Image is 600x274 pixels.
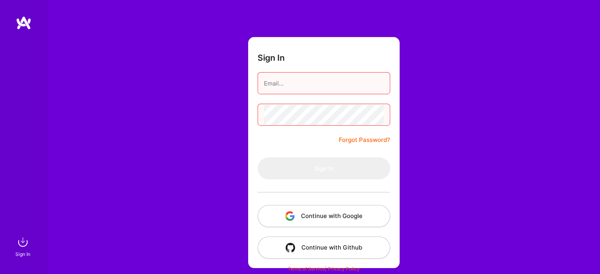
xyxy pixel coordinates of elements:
div: Sign In [15,250,30,258]
img: icon [285,211,295,221]
h3: Sign In [258,53,285,63]
button: Continue with Github [258,237,390,259]
a: sign inSign In [17,234,31,258]
img: logo [16,16,32,30]
span: | [288,266,360,272]
img: sign in [15,234,31,250]
a: Privacy Policy [328,266,360,272]
button: Sign In [258,157,390,179]
a: Forgot Password? [339,135,390,145]
a: Terms of Service [288,266,325,272]
input: Email... [264,73,384,93]
button: Continue with Google [258,205,390,227]
img: icon [286,243,295,252]
div: © 2025 ATeams Inc., All rights reserved. [47,250,600,270]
